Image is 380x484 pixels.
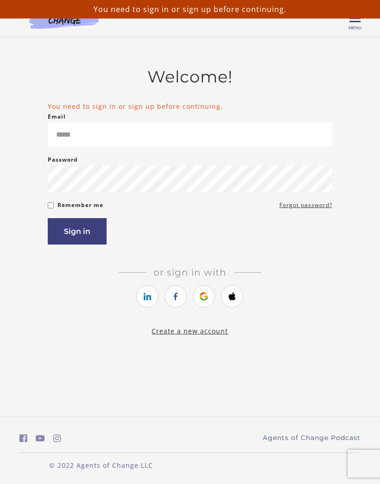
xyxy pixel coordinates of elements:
a: Forgot password? [279,200,332,211]
a: https://www.youtube.com/c/AgentsofChangeTestPrepbyMeaganMitchell (Open in a new window) [36,432,45,445]
span: Menu [348,25,361,30]
p: © 2022 Agents of Change LLC [19,460,183,470]
a: https://courses.thinkific.com/users/auth/apple?ss%5Breferral%5D=&ss%5Buser_return_to%5D=%2Fcourse... [221,285,243,308]
i: https://www.facebook.com/groups/aswbtestprep (Open in a new window) [19,434,27,443]
i: https://www.youtube.com/c/AgentsofChangeTestPrepbyMeaganMitchell (Open in a new window) [36,434,45,443]
h2: Welcome! [48,67,332,87]
button: Sign in [48,218,107,245]
li: You need to sign in or sign up before continuing. [48,101,332,111]
a: https://courses.thinkific.com/users/auth/linkedin?ss%5Breferral%5D=&ss%5Buser_return_to%5D=%2Fcou... [136,285,158,308]
span: Or sign in with [146,267,234,278]
i: https://www.instagram.com/agentsofchangeprep/ (Open in a new window) [53,434,61,443]
a: https://courses.thinkific.com/users/auth/facebook?ss%5Breferral%5D=&ss%5Buser_return_to%5D=%2Fcou... [165,285,187,308]
a: https://www.facebook.com/groups/aswbtestprep (Open in a new window) [19,432,27,445]
a: https://www.instagram.com/agentsofchangeprep/ (Open in a new window) [53,432,61,445]
p: You need to sign in or sign up before continuing. [4,4,376,15]
label: Email [48,111,66,122]
a: Agents of Change Podcast [263,433,361,443]
a: https://courses.thinkific.com/users/auth/google?ss%5Breferral%5D=&ss%5Buser_return_to%5D=%2Fcours... [193,285,215,308]
label: Remember me [57,200,103,211]
a: Create a new account [152,327,228,335]
label: Password [48,154,78,165]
